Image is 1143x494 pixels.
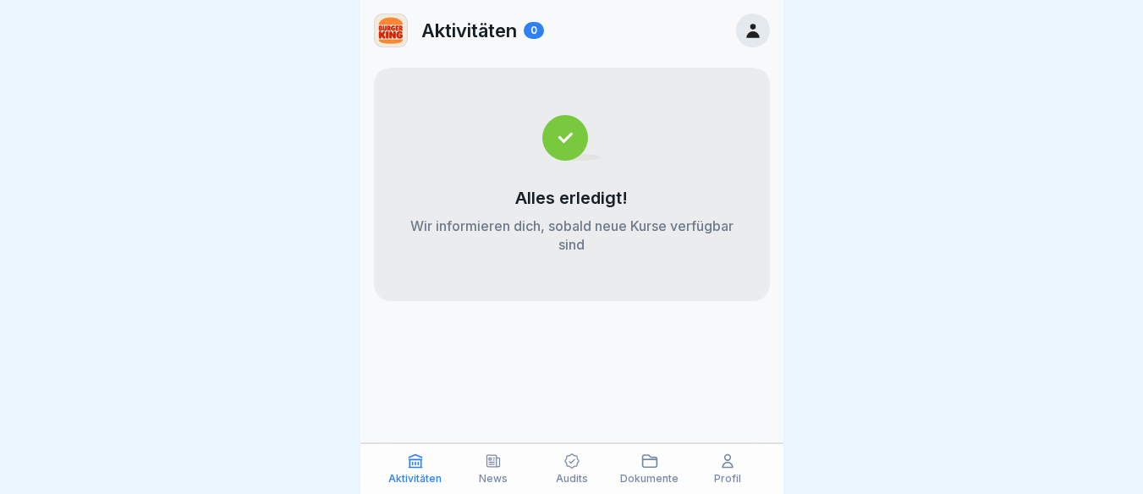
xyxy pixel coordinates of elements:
p: Audits [556,473,588,485]
p: Aktivitäten [421,19,517,41]
p: News [479,473,508,485]
img: w2f18lwxr3adf3talrpwf6id.png [375,14,407,47]
p: Alles erledigt! [515,188,628,208]
p: Aktivitäten [388,473,442,485]
img: completed.svg [542,115,601,161]
p: Wir informieren dich, sobald neue Kurse verfügbar sind [408,217,736,254]
p: Profil [714,473,741,485]
p: Dokumente [620,473,679,485]
div: 0 [524,22,544,39]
